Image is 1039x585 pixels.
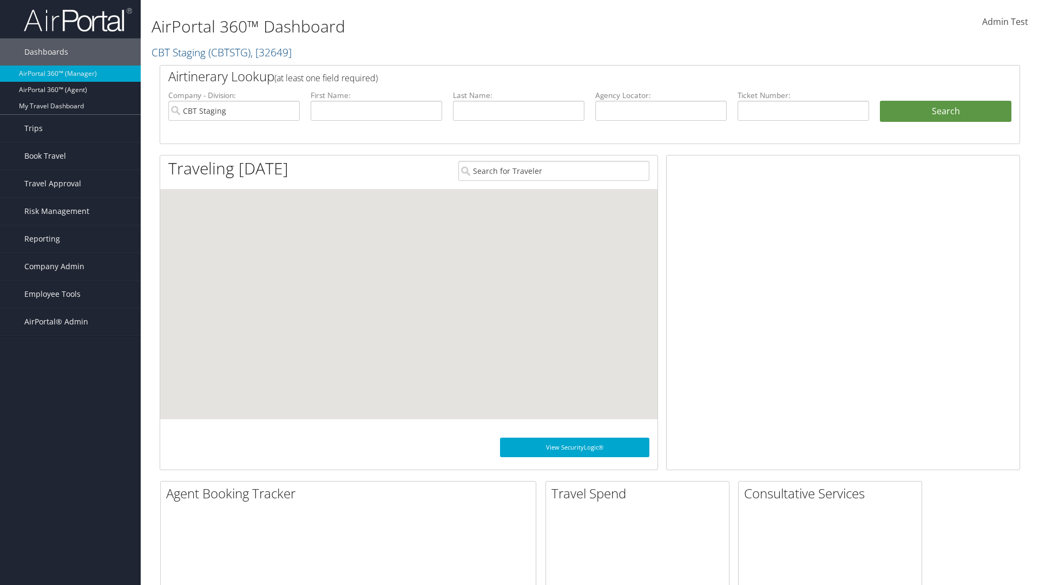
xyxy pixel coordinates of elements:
[24,281,81,308] span: Employee Tools
[168,157,288,180] h1: Traveling [DATE]
[152,45,292,60] a: CBT Staging
[738,90,869,101] label: Ticket Number:
[24,170,81,197] span: Travel Approval
[453,90,584,101] label: Last Name:
[251,45,292,60] span: , [ 32649 ]
[551,484,729,503] h2: Travel Spend
[168,67,940,86] h2: Airtinerary Lookup
[982,5,1028,39] a: Admin Test
[24,142,66,170] span: Book Travel
[744,484,922,503] h2: Consultative Services
[24,7,132,32] img: airportal-logo.png
[24,253,84,280] span: Company Admin
[595,90,727,101] label: Agency Locator:
[24,225,60,252] span: Reporting
[24,198,89,225] span: Risk Management
[311,90,442,101] label: First Name:
[166,484,536,503] h2: Agent Booking Tracker
[500,438,649,457] a: View SecurityLogic®
[208,45,251,60] span: ( CBTSTG )
[880,101,1011,122] button: Search
[168,90,300,101] label: Company - Division:
[24,38,68,66] span: Dashboards
[458,161,649,181] input: Search for Traveler
[24,115,43,142] span: Trips
[982,16,1028,28] span: Admin Test
[24,308,88,335] span: AirPortal® Admin
[274,72,378,84] span: (at least one field required)
[152,15,736,38] h1: AirPortal 360™ Dashboard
